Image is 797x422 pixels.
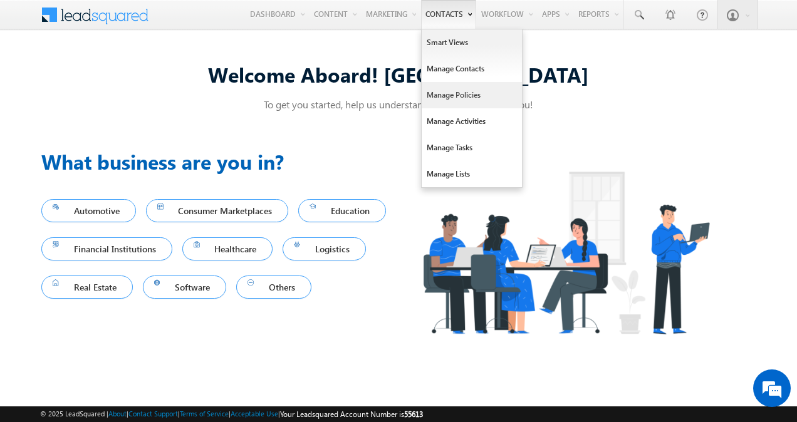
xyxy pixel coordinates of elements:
[422,161,522,187] a: Manage Lists
[41,98,756,111] p: To get you started, help us understand a few things about you!
[280,409,423,419] span: Your Leadsquared Account Number is
[422,29,522,56] a: Smart Views
[180,409,229,418] a: Terms of Service
[128,409,178,418] a: Contact Support
[206,6,236,36] div: Minimize live chat window
[231,409,278,418] a: Acceptable Use
[41,61,756,88] div: Welcome Aboard! [GEOGRAPHIC_DATA]
[65,66,211,82] div: Chat with us now
[41,147,399,177] h3: What business are you in?
[422,82,522,108] a: Manage Policies
[154,279,216,296] span: Software
[310,202,375,219] span: Education
[16,116,229,319] textarea: Type your message and hit 'Enter'
[422,108,522,135] a: Manage Activities
[108,409,127,418] a: About
[422,56,522,82] a: Manage Contacts
[194,240,262,257] span: Healthcare
[40,408,423,420] span: © 2025 LeadSquared | | | | |
[157,202,278,219] span: Consumer Marketplaces
[247,279,300,296] span: Others
[422,135,522,161] a: Manage Tasks
[170,329,227,346] em: Start Chat
[53,279,122,296] span: Real Estate
[21,66,53,82] img: d_60004797649_company_0_60004797649
[294,240,355,257] span: Logistics
[404,409,423,419] span: 55613
[399,147,733,359] img: Industry.png
[53,202,125,219] span: Automotive
[53,240,161,257] span: Financial Institutions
